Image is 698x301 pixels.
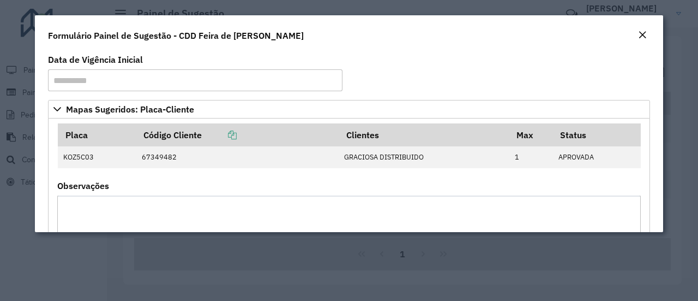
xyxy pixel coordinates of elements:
em: Fechar [638,31,647,39]
button: Close [635,28,650,43]
th: Status [553,123,641,146]
th: Código Cliente [136,123,339,146]
td: KOZ5C03 [58,146,136,168]
th: Placa [58,123,136,146]
td: 67349482 [136,146,339,168]
th: Clientes [339,123,509,146]
a: Copiar [202,129,237,140]
span: Mapas Sugeridos: Placa-Cliente [66,105,194,114]
td: GRACIOSA DISTRIBUIDO [339,146,509,168]
a: Mapas Sugeridos: Placa-Cliente [48,100,650,119]
th: Max [509,123,553,146]
label: Observações [57,179,109,192]
td: APROVADA [553,146,641,168]
label: Data de Vigência Inicial [48,53,143,66]
h4: Formulário Painel de Sugestão - CDD Feira de [PERSON_NAME] [48,29,304,42]
td: 1 [509,146,553,168]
